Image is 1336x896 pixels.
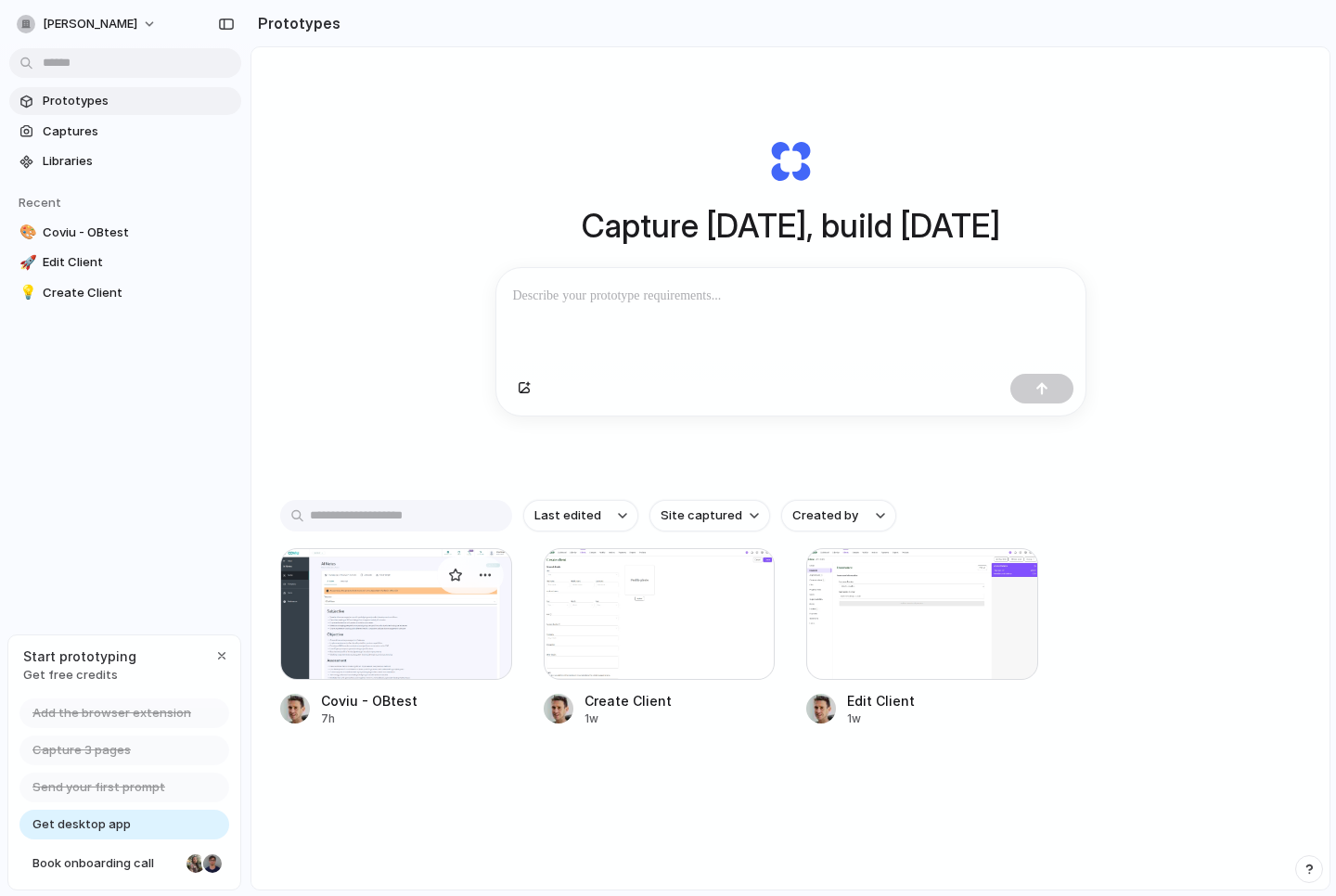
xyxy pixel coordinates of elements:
[9,279,241,307] a: 💡Create Client
[321,691,417,710] div: Coviu - OBtest
[32,854,179,873] span: Book onboarding call
[792,506,858,525] span: Created by
[9,147,241,175] a: Libraries
[582,201,1000,250] h1: Capture [DATE], build [DATE]
[544,548,776,727] a: Create ClientCreate Client1w
[523,500,638,531] button: Last edited
[847,691,915,710] div: Edit Client
[19,222,32,243] div: 🎨
[9,249,241,276] a: 🚀Edit Client
[17,253,35,272] button: 🚀
[847,710,915,727] div: 1w
[43,15,137,33] span: [PERSON_NAME]
[43,253,234,272] span: Edit Client
[19,849,229,878] a: Book onboarding call
[584,691,672,710] div: Create Client
[9,87,241,115] a: Prototypes
[43,284,234,302] span: Create Client
[43,122,234,141] span: Captures
[534,506,601,525] span: Last edited
[649,500,770,531] button: Site captured
[9,9,166,39] button: [PERSON_NAME]
[32,778,165,797] span: Send your first prompt
[19,195,61,210] span: Recent
[32,741,131,760] span: Capture 3 pages
[32,815,131,834] span: Get desktop app
[19,252,32,274] div: 🚀
[17,224,35,242] button: 🎨
[9,118,241,146] a: Captures
[9,219,241,247] a: 🎨Coviu - OBtest
[201,852,224,875] div: Christian Iacullo
[19,282,32,303] div: 💡
[19,810,229,839] a: Get desktop app
[806,548,1038,727] a: Edit ClientEdit Client1w
[661,506,742,525] span: Site captured
[23,646,136,666] span: Start prototyping
[781,500,896,531] button: Created by
[280,548,512,727] a: Coviu - OBtestCoviu - OBtest7h
[43,224,234,242] span: Coviu - OBtest
[23,666,136,685] span: Get free credits
[185,852,207,875] div: Nicole Kubica
[321,710,417,727] div: 7h
[250,12,340,34] h2: Prototypes
[43,92,234,110] span: Prototypes
[584,710,672,727] div: 1w
[43,152,234,171] span: Libraries
[32,704,191,723] span: Add the browser extension
[17,284,35,302] button: 💡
